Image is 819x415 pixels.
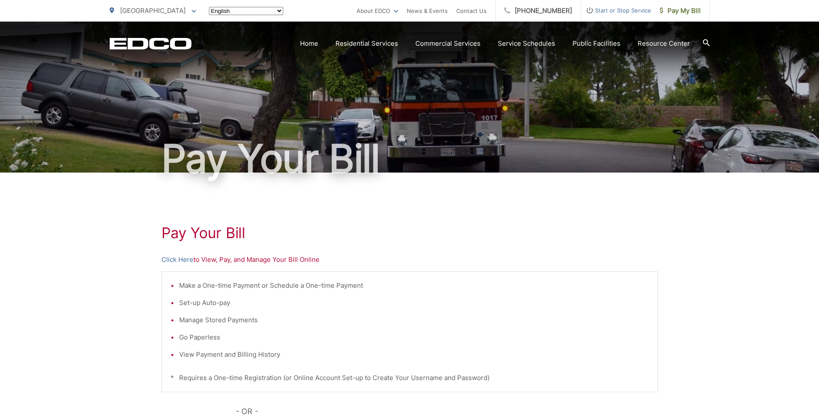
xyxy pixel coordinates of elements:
a: About EDCO [357,6,398,16]
li: Manage Stored Payments [179,315,649,325]
h1: Pay Your Bill [161,224,658,242]
li: Make a One-time Payment or Schedule a One-time Payment [179,280,649,291]
p: * Requires a One-time Registration (or Online Account Set-up to Create Your Username and Password) [171,373,649,383]
a: Home [300,38,318,49]
a: Service Schedules [498,38,555,49]
a: Contact Us [456,6,487,16]
li: View Payment and Billing History [179,349,649,360]
li: Go Paperless [179,332,649,343]
a: Click Here [161,255,193,265]
a: EDCD logo. Return to the homepage. [110,38,192,50]
a: Resource Center [638,38,690,49]
a: Public Facilities [572,38,620,49]
h1: Pay Your Bill [110,137,710,180]
span: [GEOGRAPHIC_DATA] [120,6,186,15]
a: Residential Services [335,38,398,49]
a: News & Events [407,6,448,16]
li: Set-up Auto-pay [179,298,649,308]
a: Commercial Services [415,38,481,49]
span: Pay My Bill [660,6,701,16]
p: to View, Pay, and Manage Your Bill Online [161,255,658,265]
select: Select a language [209,7,283,15]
